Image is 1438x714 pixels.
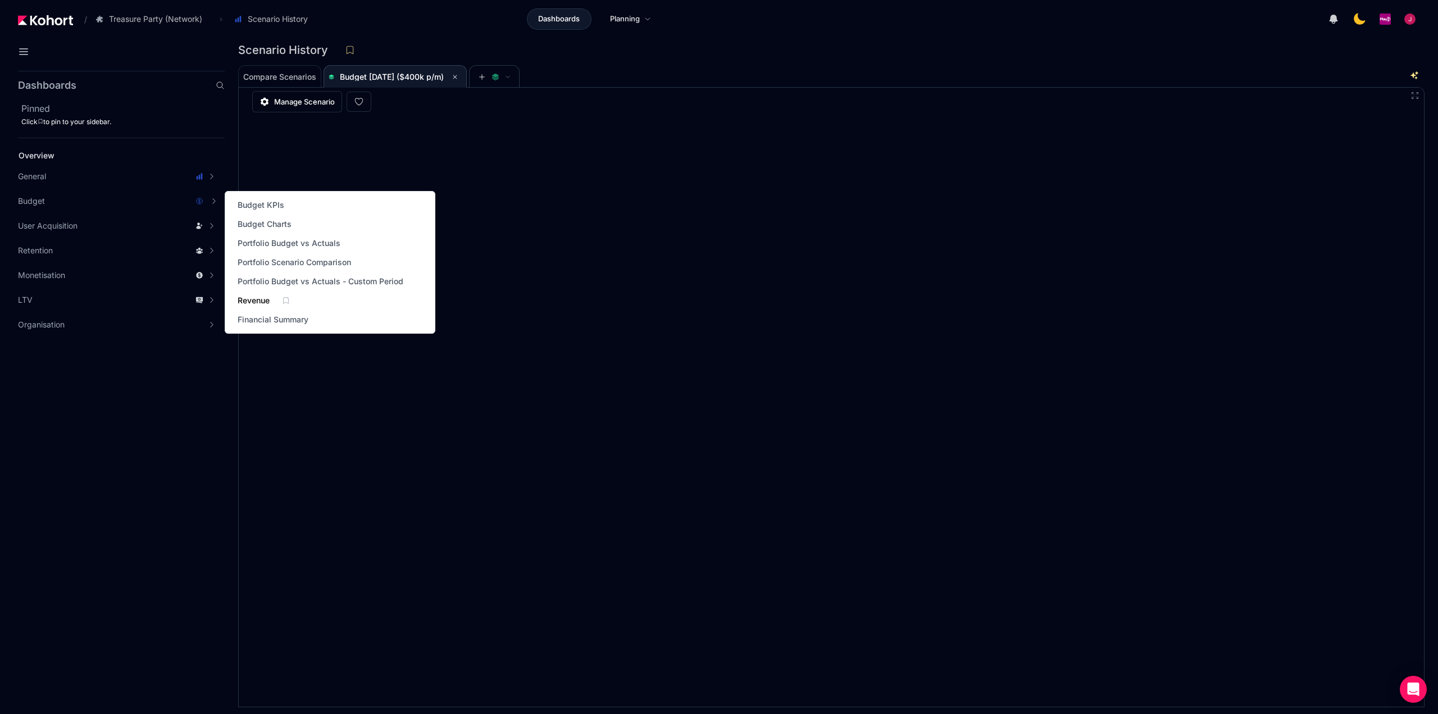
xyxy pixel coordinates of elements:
span: Portfolio Budget vs Actuals [238,238,340,249]
button: Scenario History [228,10,320,29]
button: Fullscreen [1410,91,1419,100]
span: › [217,15,225,24]
a: Portfolio Budget vs Actuals - Custom Period [234,274,407,289]
span: Budget Charts [238,219,292,230]
a: Portfolio Budget vs Actuals [234,235,344,251]
a: Revenue [234,293,273,308]
span: Budget [18,195,45,207]
span: / [75,13,87,25]
span: Budget [DATE] ($400k p/m) [340,72,444,81]
span: Portfolio Budget vs Actuals - Custom Period [238,276,403,287]
img: logo_PlayQ_20230721100321046856.png [1380,13,1391,25]
a: Budget KPIs [234,197,288,213]
span: Monetisation [18,270,65,281]
span: Retention [18,245,53,256]
a: Dashboards [527,8,591,30]
div: Open Intercom Messenger [1400,676,1427,703]
h3: Scenario History [238,44,335,56]
span: General [18,171,46,182]
span: Organisation [18,319,65,330]
span: Compare Scenarios [243,73,316,81]
span: Scenario History [248,13,308,25]
a: Portfolio Scenario Comparison [234,254,354,270]
div: Click to pin to your sidebar. [21,117,225,126]
span: Dashboards [538,13,580,25]
h2: Pinned [21,102,225,115]
a: Planning [598,8,663,30]
span: Planning [610,13,640,25]
img: Kohort logo [18,15,73,25]
span: User Acquisition [18,220,78,231]
h2: Dashboards [18,80,76,90]
button: Treasure Party (Network) [89,10,214,29]
span: Portfolio Scenario Comparison [238,257,351,268]
a: Financial Summary [234,312,312,328]
span: LTV [18,294,33,306]
a: Manage Scenario [252,91,342,112]
span: Manage Scenario [274,96,335,107]
a: Budget Charts [234,216,295,232]
span: Budget KPIs [238,199,284,211]
span: Revenue [238,295,270,306]
span: Financial Summary [238,314,308,325]
a: Overview [15,147,206,164]
span: Treasure Party (Network) [109,13,202,25]
span: Overview [19,151,54,160]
